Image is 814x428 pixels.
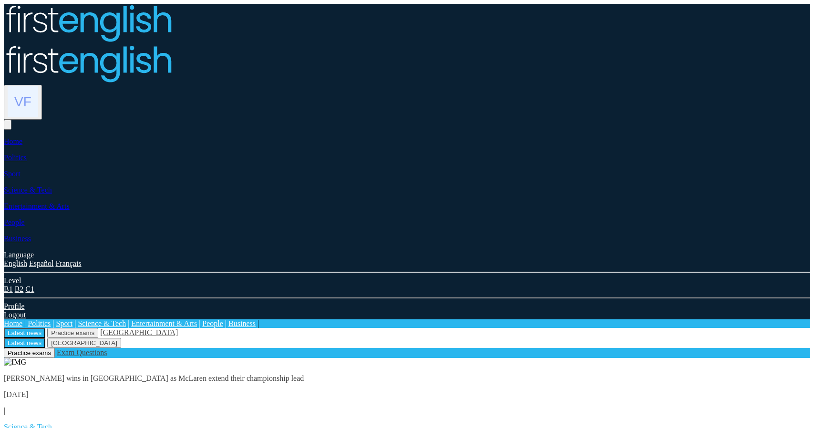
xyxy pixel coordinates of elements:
a: Sport [56,319,73,327]
span: | [199,319,200,327]
a: Business [4,234,31,243]
div: Language [4,251,810,259]
a: Politics [4,153,27,162]
img: Logo [4,44,172,83]
a: Home [4,137,22,145]
a: C1 [25,285,34,293]
button: Latest news [4,328,45,338]
button: Practice exams [47,328,98,338]
a: Español [29,259,54,267]
button: Latest news [4,338,45,348]
span: | [258,319,259,327]
a: Business [228,319,256,327]
button: [GEOGRAPHIC_DATA] [47,338,121,348]
a: Sport [4,170,21,178]
a: Science & Tech [4,186,52,194]
a: Profile [4,302,25,310]
a: People [4,218,25,226]
a: Entertainment & Arts [131,319,197,327]
a: B1 [4,285,13,293]
div: Level [4,276,810,285]
a: Science & Tech [78,319,126,327]
span: | [225,319,227,327]
a: Français [55,259,81,267]
a: Politics [28,319,51,327]
span: | [24,319,26,327]
img: IMG [4,358,26,367]
p: [DATE] [4,390,810,399]
span: | [74,319,76,327]
a: B2 [15,285,24,293]
a: English [4,259,27,267]
button: Practice exams [4,348,55,358]
a: [GEOGRAPHIC_DATA] [100,328,178,336]
a: Logout [4,311,26,319]
a: Entertainment & Arts [4,202,70,210]
b: | [4,407,6,415]
a: Home [4,319,22,327]
span: | [128,319,129,327]
a: People [202,319,223,327]
a: Exam Questions [57,348,107,357]
span: | [52,319,54,327]
img: Vlad Feitser [8,86,38,117]
p: [PERSON_NAME] wins in [GEOGRAPHIC_DATA] as McLaren extend their championship lead [4,374,810,383]
a: Logo [4,44,810,85]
